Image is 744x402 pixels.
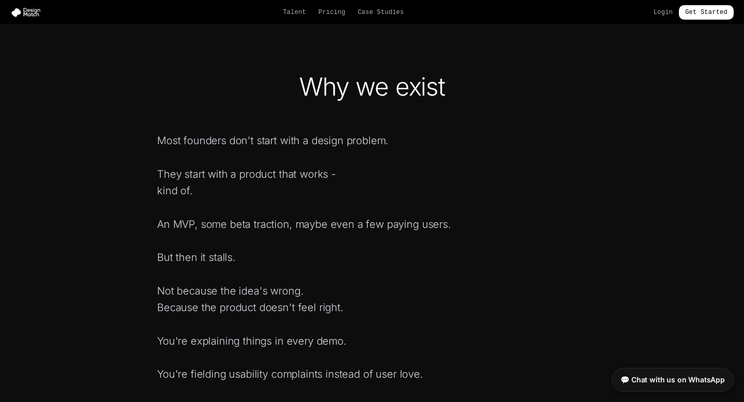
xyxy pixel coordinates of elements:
a: Pricing [318,8,345,17]
h1: Why we exist [157,74,587,99]
p: Most founders don't start with a design problem. [157,132,587,149]
p: An MVP, some beta traction, maybe even a few paying users. [157,216,587,233]
p: Not because the idea's wrong. Because the product doesn't feel right. [157,283,587,316]
p: You're fielding usability complaints instead of user love. [157,366,587,383]
p: But then it stalls. [157,249,587,266]
p: You're explaining things in every demo. [157,333,587,350]
a: Talent [283,8,306,17]
a: Get Started [679,5,734,20]
a: Login [654,8,673,17]
a: 💬 Chat with us on WhatsApp [612,368,734,392]
img: Design Match [10,7,45,18]
a: Case Studies [358,8,404,17]
p: They start with a product that works - kind of. [157,166,587,199]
